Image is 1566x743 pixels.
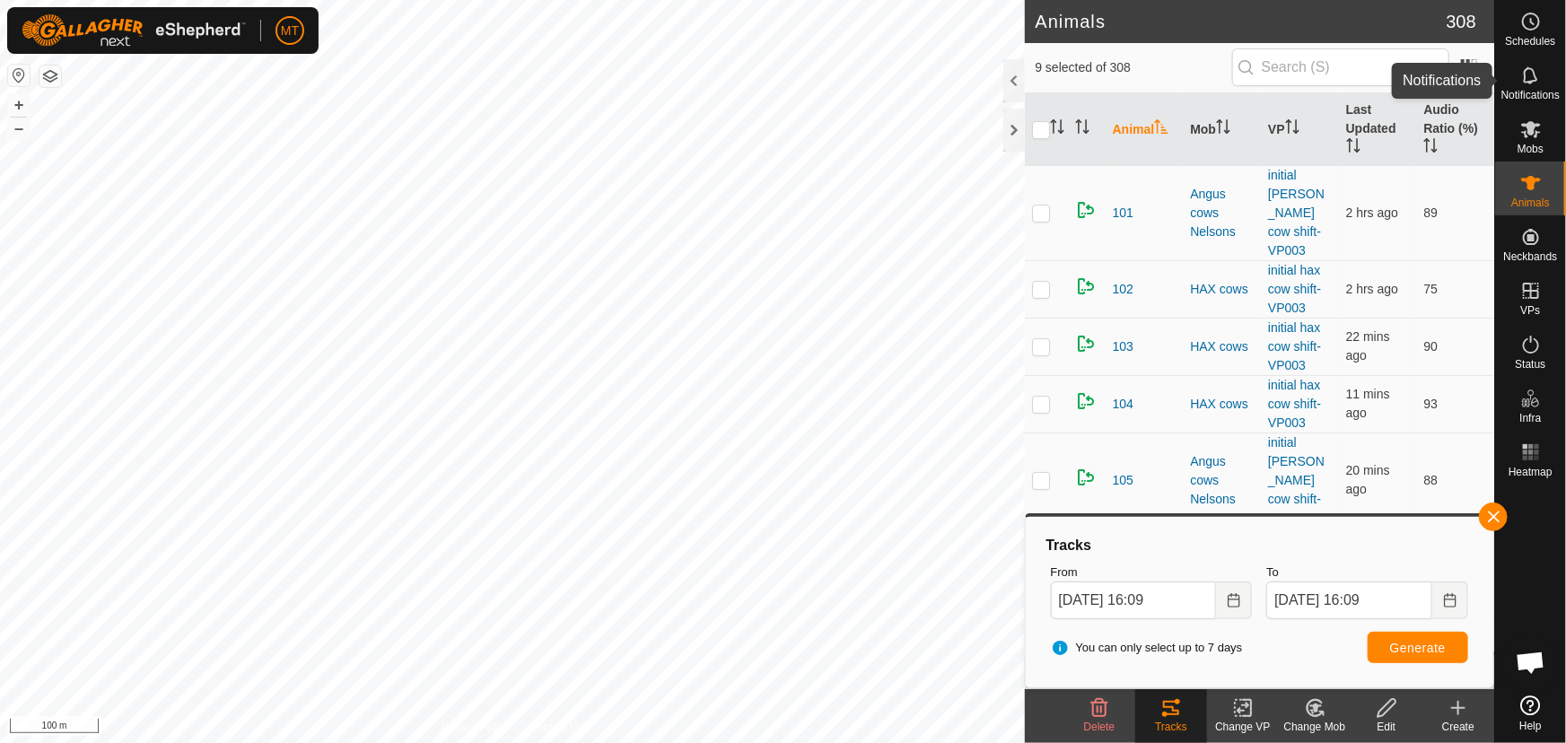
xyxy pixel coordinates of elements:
button: – [8,118,30,139]
span: Heatmap [1509,467,1553,477]
span: 13 Sept 2025, 1:50 pm [1346,205,1398,220]
span: 103 [1113,337,1133,356]
span: 105 [1113,471,1133,490]
button: + [8,94,30,116]
button: Choose Date [1432,581,1468,619]
a: Privacy Policy [442,720,509,736]
div: Edit [1351,719,1422,735]
label: From [1051,564,1253,581]
p-sorticon: Activate to sort [1346,141,1360,155]
p-sorticon: Activate to sort [1423,141,1438,155]
span: 90 [1423,339,1438,354]
span: Mobs [1518,144,1544,154]
span: 13 Sept 2025, 1:13 pm [1346,282,1398,296]
span: 93 [1423,397,1438,411]
p-sorticon: Activate to sort [1050,122,1064,136]
span: 308 [1447,8,1476,35]
p-sorticon: Activate to sort [1075,122,1089,136]
span: 75 [1423,282,1438,296]
label: To [1266,564,1468,581]
span: 88 [1423,473,1438,487]
button: Reset Map [8,65,30,86]
img: returning on [1075,275,1097,297]
div: HAX cows [1190,395,1254,414]
div: Angus cows Nelsons [1190,452,1254,509]
a: Help [1495,688,1566,739]
a: initial [PERSON_NAME] cow shift-VP003 [1268,168,1325,258]
th: Audio Ratio (%) [1416,93,1494,166]
span: You can only select up to 7 days [1051,639,1243,657]
button: Generate [1368,632,1468,663]
span: 13 Sept 2025, 3:57 pm [1346,387,1390,420]
span: 13 Sept 2025, 3:46 pm [1346,329,1390,363]
span: 101 [1113,204,1133,223]
span: Animals [1511,197,1550,208]
span: Notifications [1501,90,1560,101]
div: Change VP [1207,719,1279,735]
button: Choose Date [1216,581,1252,619]
span: 89 [1423,205,1438,220]
span: VPs [1520,305,1540,316]
div: Change Mob [1279,719,1351,735]
p-sorticon: Activate to sort [1154,122,1168,136]
div: HAX cows [1190,337,1254,356]
th: Mob [1183,93,1261,166]
span: Infra [1519,413,1541,424]
input: Search (S) [1232,48,1449,86]
div: Create [1422,719,1494,735]
img: returning on [1075,467,1097,488]
p-sorticon: Activate to sort [1216,122,1230,136]
a: initial hax cow shift-VP003 [1268,263,1321,315]
span: 104 [1113,395,1133,414]
a: initial hax cow shift-VP003 [1268,378,1321,430]
span: Delete [1084,721,1115,733]
img: returning on [1075,333,1097,354]
img: returning on [1075,390,1097,412]
span: MT [281,22,299,40]
span: 13 Sept 2025, 3:48 pm [1346,463,1390,496]
div: Angus cows Nelsons [1190,185,1254,241]
th: VP [1261,93,1339,166]
img: Gallagher Logo [22,14,246,47]
p-sorticon: Activate to sort [1285,122,1299,136]
span: 102 [1113,280,1133,299]
span: Neckbands [1503,251,1557,262]
a: Contact Us [529,720,582,736]
span: Help [1519,721,1542,731]
a: initial hax cow shift-VP003 [1268,320,1321,372]
img: returning on [1075,199,1097,221]
h2: Animals [1036,11,1447,32]
a: initial [PERSON_NAME] cow shift-VP003 [1268,435,1325,525]
div: HAX cows [1190,280,1254,299]
div: Tracks [1135,719,1207,735]
button: Map Layers [39,66,61,87]
span: Status [1515,359,1545,370]
div: Tracks [1044,535,1476,556]
div: Open chat [1504,635,1558,689]
span: 9 selected of 308 [1036,58,1232,77]
span: Generate [1390,641,1446,655]
span: Schedules [1505,36,1555,47]
th: Animal [1106,93,1184,166]
th: Last Updated [1339,93,1417,166]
